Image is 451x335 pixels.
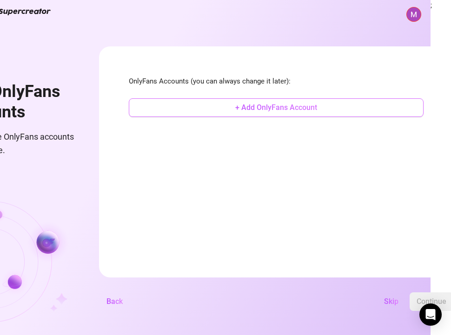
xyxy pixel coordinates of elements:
button: + Add OnlyFans Account [129,98,424,117]
button: Back [99,292,130,311]
img: ACg8ocLnItxlDkh3XL8sL-fkEy_56d5zkjjCjLlvf09PvrxFXUjgCQ=s96-c [407,7,421,21]
button: Skip [377,292,406,311]
div: Open Intercom Messenger [419,303,442,326]
span: Skip [384,297,398,306]
span: OnlyFans Accounts (you can always change it later): [129,76,424,87]
span: + Add OnlyFans Account [235,103,317,112]
span: Back [106,297,123,306]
